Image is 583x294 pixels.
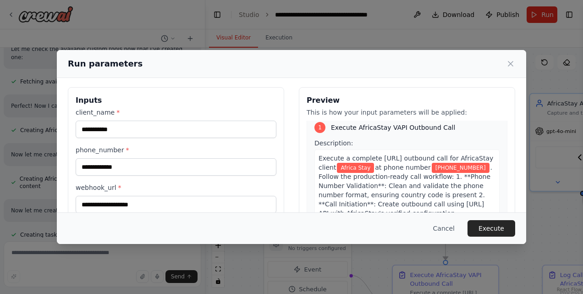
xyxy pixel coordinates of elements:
[307,108,507,117] p: This is how your input parameters will be applied:
[76,95,276,106] h3: Inputs
[467,220,515,237] button: Execute
[331,123,455,132] span: Execute AfricaStay VAPI Outbound Call
[68,57,143,70] h2: Run parameters
[314,139,353,147] span: Description:
[337,163,374,173] span: Variable: client_name
[375,164,430,171] span: at phone number
[76,183,276,192] label: webhook_url
[426,220,462,237] button: Cancel
[319,155,493,171] span: Execute a complete [URL] outbound call for AfricaStay client
[76,108,276,117] label: client_name
[432,163,489,173] span: Variable: phone_number
[307,95,507,106] h3: Preview
[76,145,276,155] label: phone_number
[314,122,325,133] div: 1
